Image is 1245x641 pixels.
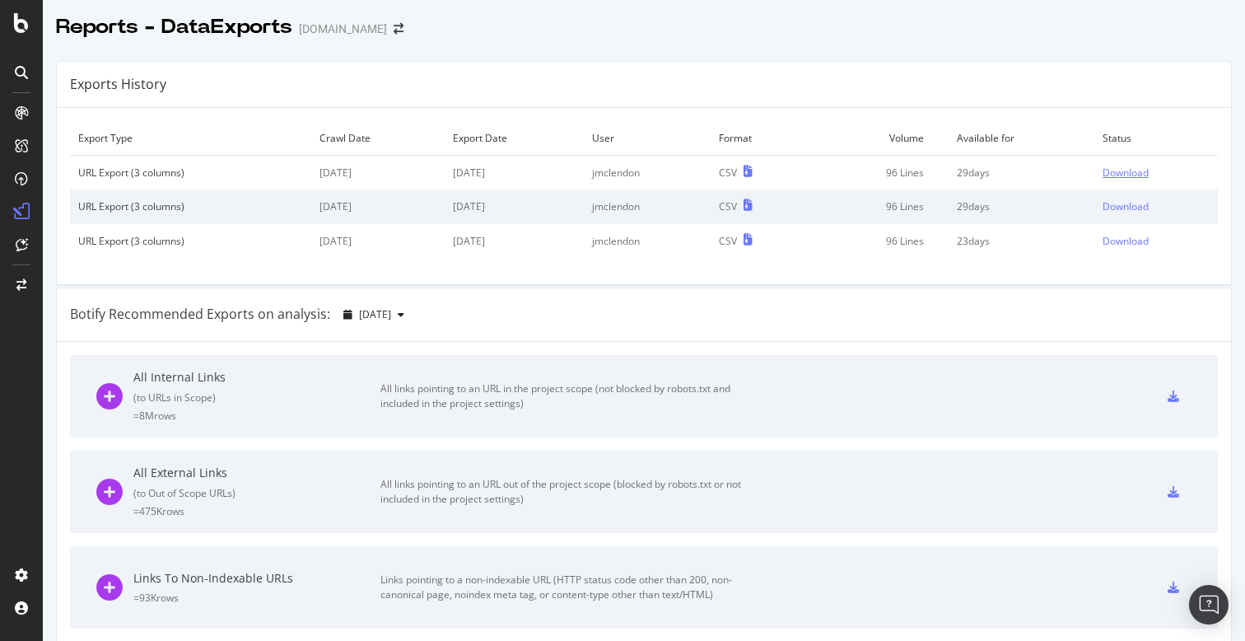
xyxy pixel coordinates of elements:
div: All links pointing to an URL in the project scope (not blocked by robots.txt and included in the ... [380,381,751,411]
div: Download [1103,234,1149,248]
td: 29 days [949,156,1094,190]
td: Available for [949,121,1094,156]
div: csv-export [1168,486,1179,498]
td: [DATE] [311,224,444,258]
td: Export Type [70,121,311,156]
a: Download [1103,234,1210,248]
td: Format [711,121,809,156]
td: 29 days [949,189,1094,223]
div: Download [1103,166,1149,180]
td: jmclendon [584,156,711,190]
div: Links pointing to a non-indexable URL (HTTP status code other than 200, non-canonical page, noind... [380,573,751,602]
td: Crawl Date [311,121,444,156]
div: All Internal Links [133,369,380,386]
div: arrow-right-arrow-left [394,23,403,35]
div: [DOMAIN_NAME] [299,21,387,37]
div: ( to URLs in Scope ) [133,391,380,405]
td: [DATE] [445,156,584,190]
div: URL Export (3 columns) [78,199,303,213]
div: URL Export (3 columns) [78,166,303,180]
button: [DATE] [337,302,411,328]
td: User [584,121,711,156]
td: [DATE] [311,156,444,190]
div: All External Links [133,465,380,481]
td: jmclendon [584,189,711,223]
div: csv-export [1168,391,1179,402]
td: 23 days [949,224,1094,258]
td: jmclendon [584,224,711,258]
div: Botify Recommended Exports on analysis: [70,305,330,324]
div: ( to Out of Scope URLs ) [133,486,380,500]
div: = 8M rows [133,409,380,423]
div: All links pointing to an URL out of the project scope (blocked by robots.txt or not included in t... [380,477,751,507]
div: Reports - DataExports [56,13,292,41]
div: CSV [719,166,737,180]
div: Open Intercom Messenger [1189,585,1229,625]
div: CSV [719,234,737,248]
div: csv-export [1168,582,1179,593]
div: = 93K rows [133,591,380,605]
td: Export Date [445,121,584,156]
span: 2025 Sep. 1st [359,307,391,321]
td: 96 Lines [809,224,949,258]
div: Exports History [70,75,166,94]
div: URL Export (3 columns) [78,234,303,248]
a: Download [1103,166,1210,180]
div: = 475K rows [133,504,380,518]
div: CSV [719,199,737,213]
td: Status [1094,121,1218,156]
a: Download [1103,199,1210,213]
div: Download [1103,199,1149,213]
td: [DATE] [311,189,444,223]
td: [DATE] [445,224,584,258]
div: Links To Non-Indexable URLs [133,570,380,587]
td: 96 Lines [809,156,949,190]
td: 96 Lines [809,189,949,223]
td: Volume [809,121,949,156]
td: [DATE] [445,189,584,223]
